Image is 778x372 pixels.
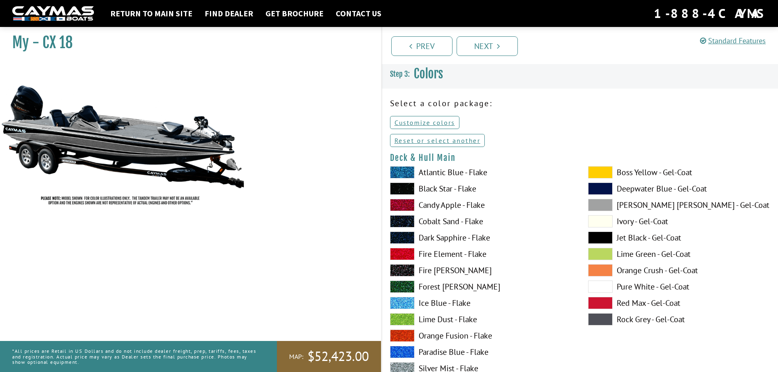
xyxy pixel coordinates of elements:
label: Orange Crush - Gel-Coat [588,264,770,276]
a: Return to main site [106,8,196,19]
h4: Deck & Hull Main [390,153,770,163]
p: Select a color package: [390,97,770,109]
label: Lime Green - Gel-Coat [588,248,770,260]
a: MAP:$52,423.00 [277,341,381,372]
a: Prev [391,36,453,56]
a: Reset or select another [390,134,485,147]
label: Orange Fusion - Flake [390,330,572,342]
img: white-logo-c9c8dbefe5ff5ceceb0f0178aa75bf4bb51f6bca0971e226c86eb53dfe498488.png [12,6,94,21]
div: 1-888-4CAYMAS [654,4,766,22]
label: Deepwater Blue - Gel-Coat [588,183,770,195]
label: Atlantic Blue - Flake [390,166,572,178]
span: MAP: [289,352,303,361]
label: Red Max - Gel-Coat [588,297,770,309]
label: Ivory - Gel-Coat [588,215,770,227]
label: Paradise Blue - Flake [390,346,572,358]
a: Next [457,36,518,56]
label: Black Star - Flake [390,183,572,195]
label: Pure White - Gel-Coat [588,281,770,293]
h1: My - CX 18 [12,33,361,52]
label: Rock Grey - Gel-Coat [588,313,770,325]
label: Dark Sapphire - Flake [390,232,572,244]
label: Candy Apple - Flake [390,199,572,211]
label: Ice Blue - Flake [390,297,572,309]
label: Forest [PERSON_NAME] [390,281,572,293]
label: Fire [PERSON_NAME] [390,264,572,276]
a: Find Dealer [201,8,257,19]
label: Jet Black - Gel-Coat [588,232,770,244]
a: Contact Us [332,8,386,19]
label: Lime Dust - Flake [390,313,572,325]
a: Standard Features [700,36,766,45]
p: *All prices are Retail in US Dollars and do not include dealer freight, prep, tariffs, fees, taxe... [12,344,259,369]
label: Fire Element - Flake [390,248,572,260]
span: $52,423.00 [308,348,369,365]
a: Customize colors [390,116,459,129]
a: Get Brochure [261,8,328,19]
label: [PERSON_NAME] [PERSON_NAME] - Gel-Coat [588,199,770,211]
label: Boss Yellow - Gel-Coat [588,166,770,178]
label: Cobalt Sand - Flake [390,215,572,227]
